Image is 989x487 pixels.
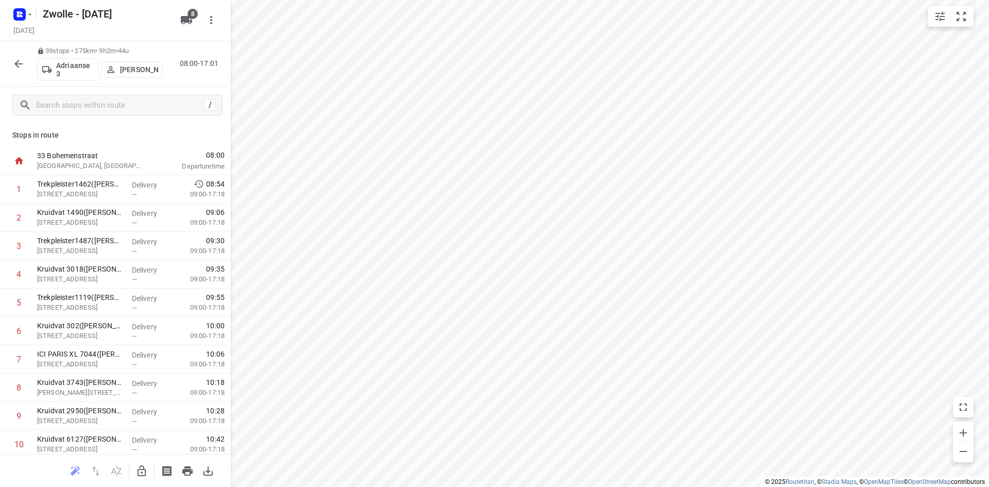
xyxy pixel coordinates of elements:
p: Delivery [132,180,170,190]
span: — [132,446,137,454]
span: Reoptimize route [65,465,86,475]
p: Delivery [132,293,170,304]
div: 5 [16,298,21,308]
p: 09:00-17:18 [174,246,225,256]
span: — [132,417,137,425]
p: 09:00-17:18 [174,189,225,199]
p: 09:00-17:18 [174,274,225,284]
div: 7 [16,355,21,364]
span: — [132,389,137,397]
div: 2 [16,213,21,223]
p: 39 stops • 275km • 9h2m [37,46,163,56]
h5: Rename [39,6,172,22]
p: [STREET_ADDRESS] [37,189,124,199]
p: 09:00-17:18 [174,388,225,398]
span: — [132,361,137,368]
p: Delivery [132,350,170,360]
button: [PERSON_NAME] [101,61,163,78]
p: Kruidvat 6127(A.S. Watson - Actie Kruidvat) [37,434,124,444]
span: 8 [187,9,198,19]
p: Delivery [132,265,170,275]
span: 44u [118,47,129,55]
span: — [132,219,137,227]
p: De Ziel 49, Bunschoten Spakenburg [37,246,124,256]
p: Delivery [132,322,170,332]
p: Delivery [132,407,170,417]
p: Adriaanse 3 [56,61,94,78]
span: 09:55 [206,292,225,303]
button: Unlock route [131,461,152,481]
span: — [132,191,137,198]
p: Kruidvat 3018(A.S. Watson - Actie Kruidvat) [37,264,124,274]
span: 08:00 [157,150,225,160]
p: Delivery [132,378,170,389]
button: Fit zoom [951,6,971,27]
p: Trekpleister1119(A.S. Watson - Actie Trekpleister) [37,292,124,303]
div: 3 [16,241,21,251]
p: Trekpleister1462(A.S. Watson - Actie Trekpleister) [37,179,124,189]
span: — [132,276,137,283]
p: Kerkstraat 27, Bunschoten Spakenb [37,274,124,284]
div: 10 [14,440,24,449]
p: 09:00-17:18 [174,303,225,313]
div: small contained button group [928,6,974,27]
span: Reverse route [86,465,106,475]
span: 10:28 [206,406,225,416]
p: Kruidvat 3743(A.S. Watson - Actie Kruidvat) [37,377,124,388]
p: Delivery [132,208,170,219]
p: Delivery [132,435,170,445]
p: 08:00-17:01 [180,58,223,69]
span: 09:30 [206,236,225,246]
h5: Project date [9,24,39,36]
span: Sort by time window [106,465,127,475]
svg: Early [194,179,204,189]
span: — [132,247,137,255]
span: — [132,332,137,340]
div: 6 [16,326,21,336]
span: 09:35 [206,264,225,274]
span: 10:18 [206,377,225,388]
span: 10:06 [206,349,225,359]
p: [GEOGRAPHIC_DATA], [GEOGRAPHIC_DATA] [37,161,144,171]
span: — [132,304,137,312]
p: Departure time [157,161,225,172]
p: [STREET_ADDRESS] [37,217,124,228]
div: 1 [16,184,21,194]
div: 9 [16,411,21,421]
p: Rademakerstraat 9c, Soesterberg [37,444,124,455]
button: 8 [176,10,197,30]
div: / [204,99,216,111]
span: 08:54 [206,179,225,189]
p: Delivery [132,237,170,247]
a: OpenStreetMap [908,478,951,485]
span: 10:42 [206,434,225,444]
span: 10:00 [206,321,225,331]
p: 09:00-17:18 [174,331,225,341]
p: Kruidvat 2950(A.S. Watson - Actie Kruidvat) [37,406,124,416]
span: Download route [198,465,218,475]
span: • [116,47,118,55]
p: Kruidvat 302(A.S. Watson - Actie Kruidvat) [37,321,124,331]
button: More [201,10,221,30]
a: Routetitan [786,478,814,485]
button: Adriaanse 3 [37,58,99,81]
li: © 2025 , © , © © contributors [765,478,985,485]
p: Stops in route [12,130,218,141]
div: 4 [16,270,21,279]
p: ICI PARIS XL 7044(A.S. Watson - Actie ICI Paris) [37,349,124,359]
a: Stadia Maps [822,478,857,485]
p: [PERSON_NAME] [120,65,158,74]
p: [STREET_ADDRESS] [37,359,124,370]
p: Plein van Zuid 4-10, Soest [37,416,124,426]
div: 8 [16,383,21,393]
p: Van Weedestraat 37, Soest [37,388,124,398]
p: 33 Bohemenstraat [37,150,144,161]
span: Print route [177,465,198,475]
p: [STREET_ADDRESS] [37,331,124,341]
p: 09:00-17:18 [174,217,225,228]
a: OpenMapTiles [864,478,903,485]
span: 09:06 [206,207,225,217]
button: Map settings [930,6,950,27]
input: Search stops within route [36,97,204,113]
span: Print shipping labels [157,465,177,475]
